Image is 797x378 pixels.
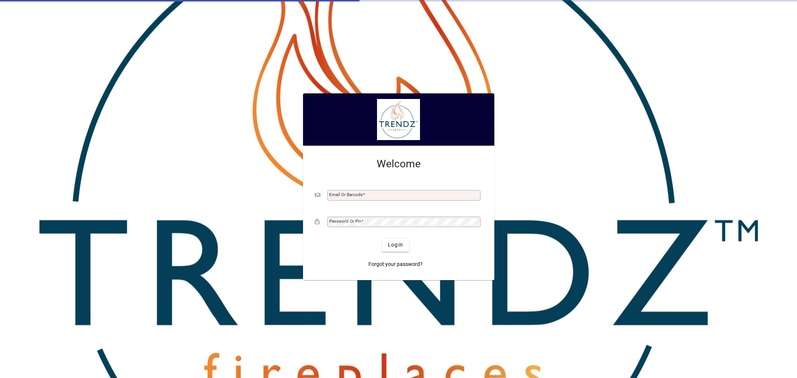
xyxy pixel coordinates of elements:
[315,158,482,170] h2: Welcome
[329,192,363,197] mat-label: Email or Barcode
[368,260,423,268] span: Forgot your password?
[365,258,426,271] a: Forgot your password?
[329,219,361,224] mat-label: Password or Pin
[382,238,409,252] button: Login
[388,241,403,249] span: Login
